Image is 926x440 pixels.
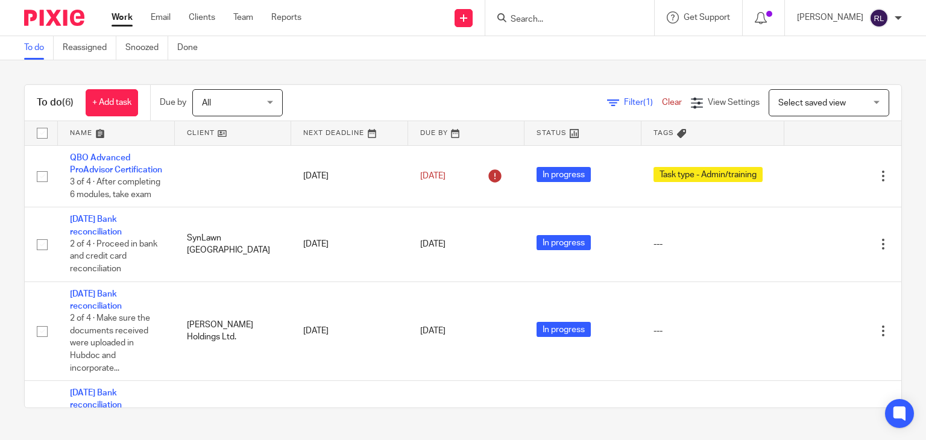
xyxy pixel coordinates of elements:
span: All [202,99,211,107]
span: In progress [537,167,591,182]
span: 2 of 4 · Make sure the documents received were uploaded in Hubdoc and incorporate... [70,315,150,372]
a: + Add task [86,89,138,116]
a: QBO Advanced ProAdvisor Certification [70,154,162,174]
a: Clear [662,98,682,107]
td: [PERSON_NAME] Holdings Ltd. [175,281,292,381]
span: In progress [537,235,591,250]
span: Get Support [684,13,730,22]
a: [DATE] Bank reconciliation [70,215,122,236]
a: [DATE] Bank reconciliation [70,290,122,310]
div: --- [654,325,772,337]
span: [DATE] [420,327,446,335]
span: Tags [654,130,674,136]
span: [DATE] [420,172,446,180]
span: (6) [62,98,74,107]
a: Reassigned [63,36,116,60]
img: svg%3E [869,8,889,28]
a: To do [24,36,54,60]
span: In progress [537,322,591,337]
span: Select saved view [778,99,846,107]
h1: To do [37,96,74,109]
a: Done [177,36,207,60]
p: [PERSON_NAME] [797,11,863,24]
span: (1) [643,98,653,107]
img: Pixie [24,10,84,26]
a: Clients [189,11,215,24]
a: Reports [271,11,301,24]
input: Search [509,14,618,25]
a: [DATE] Bank reconciliation [70,389,122,409]
td: SynLawn [GEOGRAPHIC_DATA] [175,207,292,281]
span: 2 of 4 · Proceed in bank and credit card reconciliation [70,240,157,273]
a: Work [112,11,133,24]
a: Email [151,11,171,24]
div: --- [654,238,772,250]
a: Team [233,11,253,24]
span: Filter [624,98,662,107]
td: [DATE] [291,207,408,281]
a: Snoozed [125,36,168,60]
span: Task type - Admin/training [654,167,763,182]
span: 3 of 4 · After completing 6 modules, take exam [70,178,160,199]
span: [DATE] [420,240,446,248]
p: Due by [160,96,186,108]
td: [DATE] [291,145,408,207]
span: View Settings [708,98,760,107]
td: [DATE] [291,281,408,381]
